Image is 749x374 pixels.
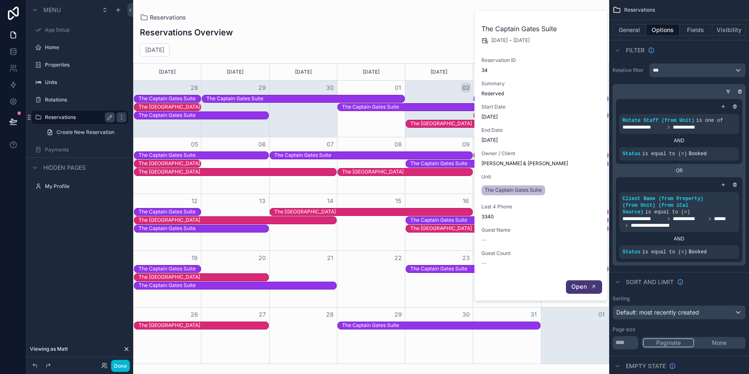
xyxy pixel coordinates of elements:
[139,111,196,119] div: The Captain Gates Suite
[410,217,467,223] div: The Captain Gates Suite
[139,322,200,329] div: The Union Hill House
[45,97,126,103] label: Rotations
[257,253,267,263] button: 20
[613,305,746,320] button: Default: most recently created
[135,64,200,80] div: [DATE]
[680,24,713,36] button: Fields
[689,249,707,255] span: Booked
[189,310,199,320] button: 26
[461,253,471,263] button: 23
[491,37,508,44] span: [DATE]
[206,95,263,102] div: The Captain Gates Suite
[642,249,687,255] span: is equal to (=)
[410,160,467,167] div: The Captain Gates Suite
[325,253,335,263] button: 21
[139,104,200,110] div: The [GEOGRAPHIC_DATA]
[481,80,601,87] span: Summary
[481,67,601,74] span: 34
[696,118,723,124] span: is one of
[712,24,746,36] button: Visibility
[139,103,200,111] div: The Union Hill House
[571,283,587,290] span: Open
[694,338,744,347] button: None
[410,225,472,232] div: The Union Hill House
[257,83,267,93] button: 29
[481,104,601,110] span: Start Date
[45,114,112,121] label: Reservations
[342,104,399,110] div: The Captain Gates Suite
[481,237,486,243] span: --
[139,208,196,215] div: The Captain Gates Suite
[325,196,335,206] button: 14
[613,67,646,74] label: Relative filter
[645,209,690,215] span: is equal to (=)
[616,167,742,174] div: OR
[342,322,399,329] div: The Captain Gates Suite
[45,183,126,190] label: My Profile
[274,208,336,215] div: The Union Hill House
[139,282,196,289] div: The Captain Gates Suite
[619,137,739,144] div: AND
[643,338,694,347] button: Paginate
[410,225,472,232] div: The [GEOGRAPHIC_DATA]
[30,346,68,352] span: Viewing as Matt
[481,213,601,220] span: 3340
[407,64,471,80] div: [DATE]
[410,265,467,272] div: The Captain Gates Suite
[203,64,268,80] div: [DATE]
[45,62,126,68] a: Properties
[140,27,233,38] h1: Reservations Overview
[481,227,601,233] span: Guest Name
[325,83,335,93] button: 30
[613,295,630,302] label: Sorting
[139,160,200,167] div: The [GEOGRAPHIC_DATA]
[139,322,200,329] div: The [GEOGRAPHIC_DATA]
[623,249,640,255] span: Status
[623,196,703,215] span: Client Name (from Property) (from Unit) (from iCal Source)
[481,24,601,34] h2: The Captain Gates Suite
[111,360,130,372] button: Done
[257,139,267,149] button: 06
[624,7,655,13] span: Reservations
[646,24,680,36] button: Options
[139,95,196,102] div: The Captain Gates Suite
[139,168,200,175] div: The [GEOGRAPHIC_DATA]
[481,185,545,195] a: The Captain Gates Suite
[57,129,114,136] span: Create New Reservation
[139,265,196,272] div: The Captain Gates Suite
[461,310,471,320] button: 30
[150,13,186,22] span: Reservations
[481,150,601,157] span: Owner / Client
[271,64,336,80] div: [DATE]
[481,57,601,64] span: Reservation ID
[139,152,196,159] div: The Captain Gates Suite
[481,260,486,267] span: --
[45,27,126,33] label: App Setup
[481,90,601,97] span: Reserved
[342,103,399,111] div: The Captain Gates Suite
[45,146,126,153] a: Payments
[139,225,196,232] div: The Captain Gates Suite
[133,63,609,364] div: Month View
[642,151,687,157] span: is equal to (=)
[529,310,539,320] button: 31
[45,44,126,51] a: Home
[139,151,196,159] div: The Captain Gates Suite
[140,13,186,22] a: Reservations
[566,280,602,294] button: Open
[513,37,530,44] span: [DATE]
[139,216,200,224] div: The Union Hill House
[339,64,404,80] div: [DATE]
[481,173,601,180] span: Unit
[42,126,128,139] a: Create New Reservation
[481,127,601,134] span: End Date
[481,114,601,120] span: [DATE]
[626,46,645,54] span: Filter
[393,253,403,263] button: 22
[43,6,61,14] span: Menu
